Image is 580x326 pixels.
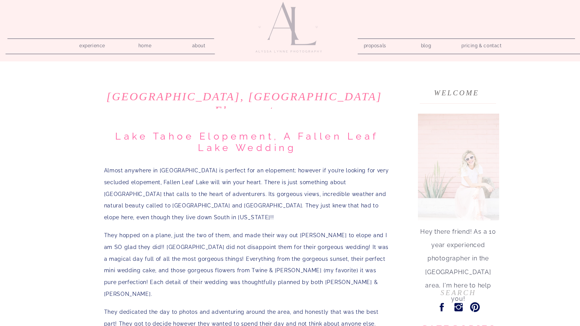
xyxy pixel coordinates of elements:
[364,41,386,48] a: proposals
[101,90,387,117] h1: [GEOGRAPHIC_DATA], [GEOGRAPHIC_DATA] Elopement
[104,130,390,153] h1: Lake Tahoe Elopement, A Fallen Leaf Lake Wedding
[188,41,210,48] a: about
[433,87,481,95] h3: welcome
[134,41,156,48] a: home
[104,230,390,300] p: They hopped on a plane, just the two of them, and made their way out [PERSON_NAME] to elope and I...
[104,165,390,223] p: Almost anywhere in [GEOGRAPHIC_DATA] is perfect for an elopement; however if you’re looking for v...
[422,289,495,297] input: Search
[415,41,437,48] a: blog
[418,225,499,263] p: Hey there friend! As a 10 year experienced photographer in the [GEOGRAPHIC_DATA] area, I'm here t...
[459,41,505,51] a: pricing & contact
[74,41,111,48] a: experience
